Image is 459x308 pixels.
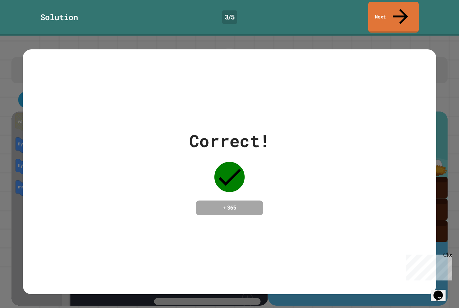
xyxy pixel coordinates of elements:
a: Next [368,2,419,33]
iframe: chat widget [403,252,452,280]
h4: + 365 [203,204,256,212]
div: Solution [40,11,78,23]
div: Chat with us now!Close [3,3,46,43]
div: 3 / 5 [222,10,237,24]
div: Correct! [189,128,270,153]
iframe: chat widget [431,281,452,301]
